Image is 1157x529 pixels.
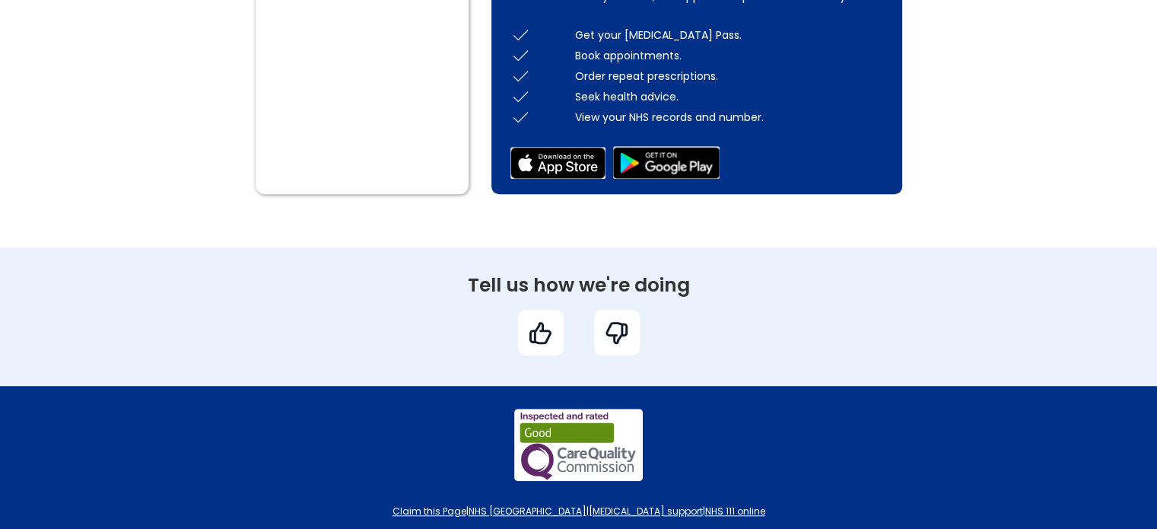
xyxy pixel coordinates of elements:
div: | | | [248,504,910,519]
div: View your NHS records and number. [575,110,883,125]
div: Order repeat prescriptions. [575,69,883,84]
img: good feedback icon [527,320,554,346]
img: check icon [510,24,531,45]
a: Claim this Page [393,505,466,518]
div: Get your [MEDICAL_DATA] Pass. [575,27,883,43]
img: check icon [510,107,531,127]
div: Seek health advice. [575,89,883,104]
div: Tell us how we're doing [221,278,936,293]
a: NHS 111 online [705,505,765,518]
div: Book appointments. [575,48,883,63]
img: app store icon [510,147,606,179]
a: NHS [GEOGRAPHIC_DATA] [469,505,586,518]
a: bad feedback icon [579,310,655,355]
a: [MEDICAL_DATA] support [589,505,703,518]
img: check icon [510,65,531,86]
img: google play store icon [613,146,720,179]
img: bad feedback icon [603,320,630,346]
img: practice cqc rating badge image [514,409,643,481]
img: check icon [510,45,531,65]
a: good feedback icon [503,310,579,355]
img: check icon [510,86,531,107]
